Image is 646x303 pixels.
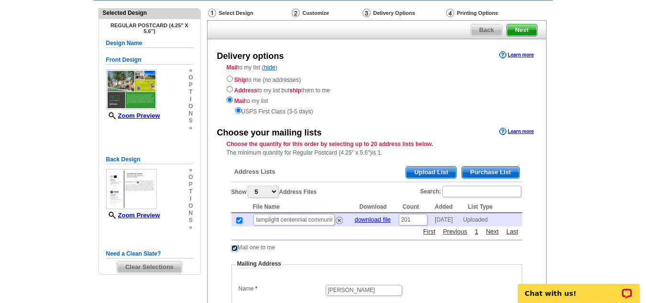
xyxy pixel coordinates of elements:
a: Last [504,227,521,236]
a: Remove this list [336,214,343,222]
span: Next [507,24,537,36]
img: Select Design [208,9,216,17]
h5: Back Design [106,155,193,164]
span: Back [471,24,502,36]
th: File Name [248,201,354,213]
td: [DATE] [430,213,463,226]
td: Mail one to me [238,243,275,252]
a: Learn more [499,128,534,135]
img: delete.png [336,217,343,224]
span: t [188,89,193,96]
input: Search: [442,186,521,197]
th: Download [354,201,397,213]
span: t [188,188,193,195]
strong: Choose the quantity for this order by selecting up to 20 address lists below. [227,141,433,147]
strong: Address [234,87,257,94]
h5: Need a Clean Slate? [106,249,193,258]
div: Customize [291,8,361,18]
strong: Mail [234,98,245,104]
select: ShowAddress Files [248,186,278,198]
img: small-thumb.jpg [106,69,157,110]
strong: Mail [227,64,238,71]
label: Show Address Files [231,185,317,199]
label: Name [239,285,325,293]
a: download file [354,216,391,223]
span: Purchase List [462,167,519,178]
img: small-thumb.jpg [106,169,157,209]
th: Count [398,201,430,213]
div: to me (no addresses) to my list but them to me to my list [227,74,527,116]
img: Customize [292,9,300,17]
span: n [188,210,193,217]
th: List Type [463,201,522,213]
h4: Regular Postcard (4.25" x 5.6") [106,22,193,34]
span: o [188,174,193,181]
span: Clear Selections [117,261,182,273]
a: Back [471,24,503,36]
span: Upload List [406,167,456,178]
a: Next [483,227,501,236]
div: Choose your mailing lists [217,127,322,139]
a: Previous [440,227,470,236]
div: USPS First Class (3-5 days) [227,105,527,116]
a: Learn more [499,51,534,59]
span: o [188,103,193,110]
span: » [188,224,193,231]
div: Printing Options [445,8,530,18]
iframe: LiveChat chat widget [512,273,646,303]
strong: Ship [234,77,247,83]
div: Select Design [207,8,291,20]
a: Zoom Preview [106,112,160,119]
a: hide [264,64,276,71]
a: First [421,227,438,236]
span: p [188,181,193,188]
span: o [188,74,193,81]
td: Uploaded [463,213,522,226]
span: » [188,124,193,132]
span: » [188,67,193,74]
div: The minimum quantity for Regular Postcard (4.25" x 5.6")is 1. [208,140,546,157]
span: o [188,202,193,210]
div: Delivery options [217,50,284,63]
span: p [188,81,193,89]
label: Search: [420,185,522,198]
span: » [188,167,193,174]
th: Added [430,201,463,213]
span: i [188,195,193,202]
a: 1 [472,227,481,236]
span: i [188,96,193,103]
strong: ship [289,87,301,94]
span: n [188,110,193,117]
h5: Design Name [106,39,193,48]
legend: Mailing Address [236,260,282,269]
img: Printing Options & Summary [446,9,454,17]
span: s [188,117,193,124]
span: s [188,217,193,224]
span: Address Lists [234,168,275,176]
img: Delivery Options [362,9,371,17]
div: to my list ( ) [208,63,546,116]
a: Zoom Preview [106,212,160,219]
div: Delivery Options [361,8,445,20]
div: Selected Design [99,9,200,17]
h5: Front Design [106,56,193,65]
